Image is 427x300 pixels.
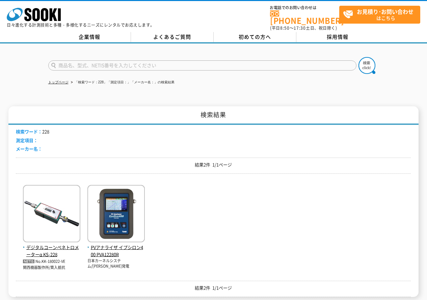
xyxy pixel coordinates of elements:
[7,23,155,27] p: 日々進化する計測技術と多種・多様化するニーズにレンタルでお応えします。
[270,6,339,10] span: お電話でのお問い合わせは
[87,258,145,269] p: 日本カーネルシステム/[PERSON_NAME]発電
[16,284,411,292] p: 結果2件 1/1ページ
[357,7,413,16] strong: お見積り･お問い合わせ
[270,10,339,24] a: [PHONE_NUMBER]
[270,25,337,31] span: (平日 ～ 土日、祝日除く)
[16,145,42,152] span: メーカー名：
[87,185,145,244] img: PVA12280R
[16,137,38,143] span: 測定項目：
[280,25,290,31] span: 8:50
[8,106,418,125] h1: 検索結果
[23,258,80,265] p: No.KK-180022-VE
[23,265,80,271] p: 関西機器製作所/貫入抵抗
[23,185,80,244] img: KS-228
[87,244,145,258] span: PVアナライザ イプシロン400 PVA12280R
[48,60,356,71] input: 商品名、型式、NETIS番号を入力してください
[239,33,271,40] span: 初めての方へ
[214,32,296,42] a: 初めての方へ
[358,57,375,74] img: btn_search.png
[87,237,145,258] a: PVアナライザ イプシロン400 PVA12280R
[70,79,175,86] li: 「検索ワード：228」「測定項目：」「メーカー名：」の検索結果
[48,32,131,42] a: 企業情報
[339,6,420,24] a: お見積り･お問い合わせはこちら
[343,6,420,23] span: はこちら
[296,32,379,42] a: 採用情報
[23,244,80,258] span: デジタルコーンペネトロメーターα KS-228
[16,128,42,135] span: 検索ワード：
[48,80,69,84] a: トップページ
[131,32,214,42] a: よくあるご質問
[294,25,306,31] span: 17:30
[16,128,49,135] li: 228
[16,161,411,168] p: 結果2件 1/1ページ
[23,237,80,258] a: デジタルコーンペネトロメーターα KS-228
